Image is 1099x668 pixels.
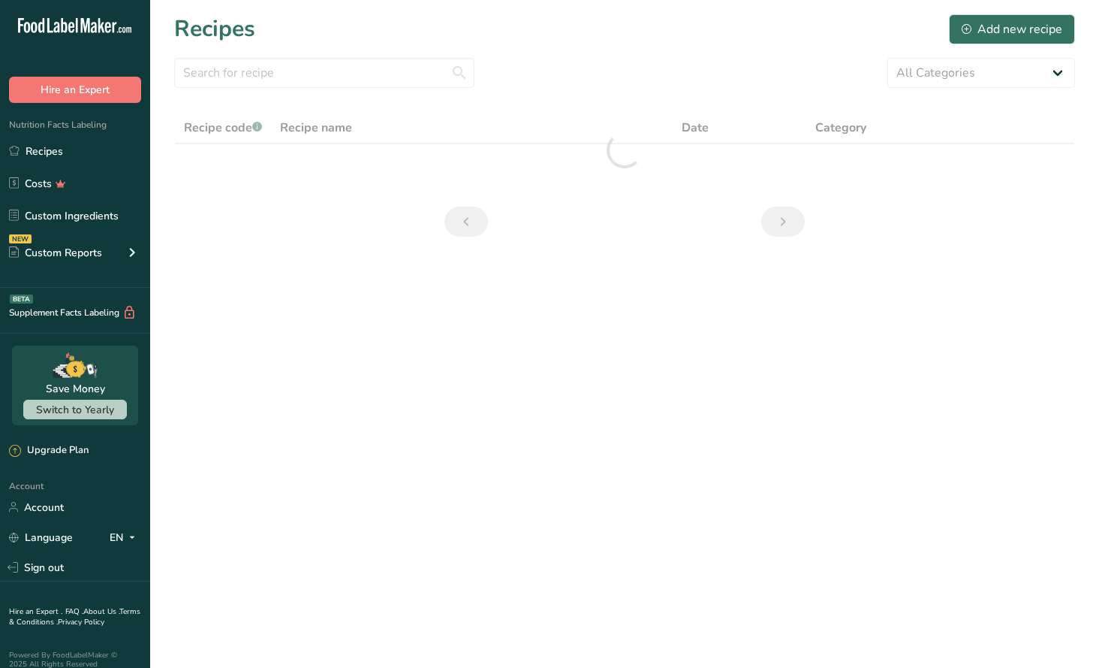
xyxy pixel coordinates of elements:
a: FAQ . [65,606,83,617]
div: Custom Reports [9,245,102,261]
a: Language [9,524,73,551]
div: BETA [10,295,33,304]
span: Switch to Yearly [36,403,114,417]
button: Add new recipe [949,14,1075,44]
input: Search for recipe [174,58,474,88]
div: Save Money [46,381,105,397]
a: About Us . [83,606,119,617]
h1: Recipes [174,12,255,46]
div: NEW [9,234,32,243]
a: Privacy Policy [58,617,104,627]
button: Hire an Expert [9,77,141,103]
div: Upgrade Plan [9,443,89,458]
button: Switch to Yearly [23,400,127,419]
a: Previous page [444,207,488,237]
a: Terms & Conditions . [9,606,140,627]
div: Add new recipe [962,20,1062,38]
a: Next page [761,207,805,237]
div: EN [110,528,141,546]
a: Hire an Expert . [9,606,62,617]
